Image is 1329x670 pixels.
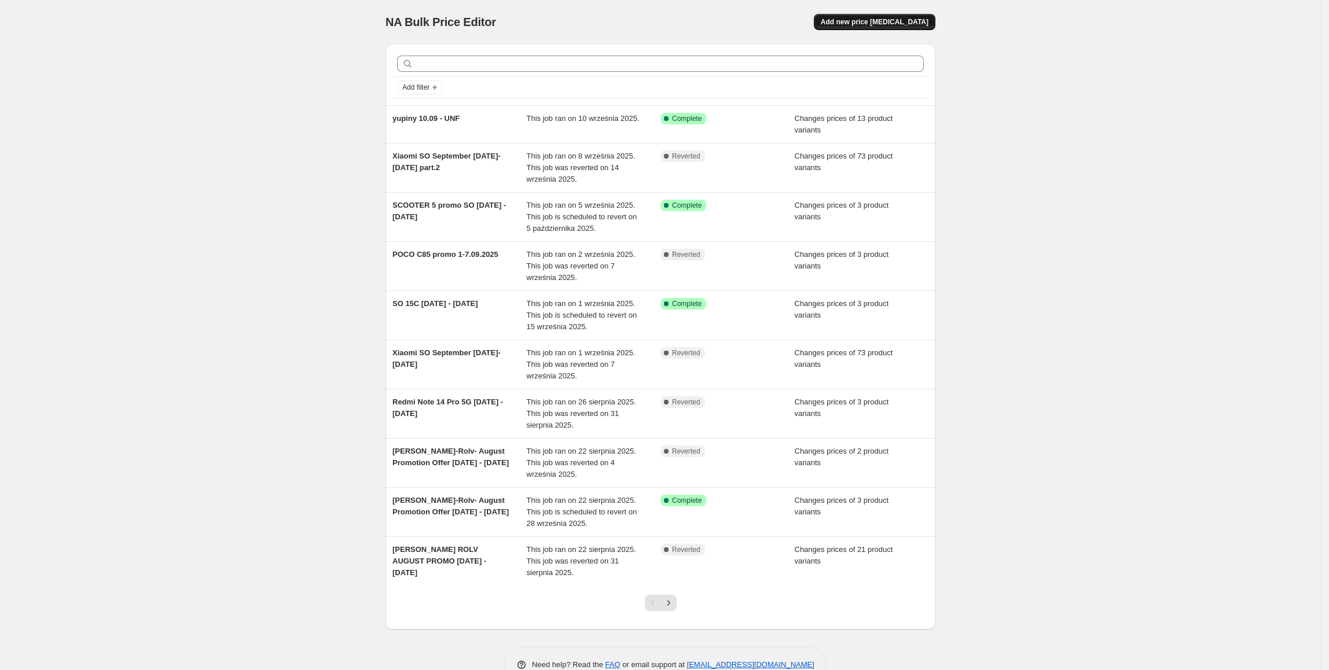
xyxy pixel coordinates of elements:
span: This job ran on 2 września 2025. This job was reverted on 7 września 2025. [527,250,636,282]
span: Changes prices of 3 product variants [795,496,889,516]
span: [PERSON_NAME] ROLV AUGUST PROMO [DATE] - [DATE] [392,545,486,577]
span: Complete [672,299,702,308]
span: Changes prices of 21 product variants [795,545,893,565]
button: Next [660,595,677,611]
span: SCOOTER 5 promo SO [DATE] - [DATE] [392,201,506,221]
span: Changes prices of 73 product variants [795,348,893,369]
span: or email support at [621,660,687,669]
nav: Pagination [645,595,677,611]
span: Changes prices of 3 product variants [795,397,889,418]
a: FAQ [605,660,621,669]
span: Reverted [672,545,700,554]
span: This job ran on 1 września 2025. This job is scheduled to revert on 15 września 2025. [527,299,637,331]
span: This job ran on 26 sierpnia 2025. This job was reverted on 31 sierpnia 2025. [527,397,636,429]
span: Complete [672,496,702,505]
span: Reverted [672,348,700,358]
span: This job ran on 10 września 2025. [527,114,640,123]
span: Need help? Read the [532,660,605,669]
span: Reverted [672,447,700,456]
span: Changes prices of 73 product variants [795,152,893,172]
span: Changes prices of 13 product variants [795,114,893,134]
span: [PERSON_NAME]-Rolv- August Promotion Offer [DATE] - [DATE] [392,496,509,516]
span: Complete [672,114,702,123]
span: Changes prices of 3 product variants [795,250,889,270]
span: Add new price [MEDICAL_DATA] [821,17,928,27]
span: SO 15C [DATE] - [DATE] [392,299,478,308]
span: Redmi Note 14 Pro 5G [DATE] - [DATE] [392,397,503,418]
span: This job ran on 22 sierpnia 2025. This job was reverted on 4 września 2025. [527,447,636,478]
span: Reverted [672,250,700,259]
span: POCO C85 promo 1-7.09.2025 [392,250,498,259]
span: NA Bulk Price Editor [386,16,496,28]
span: This job ran on 5 września 2025. This job is scheduled to revert on 5 października 2025. [527,201,637,233]
span: Changes prices of 3 product variants [795,201,889,221]
span: Reverted [672,152,700,161]
span: yupiny 10.09 - UNF [392,114,460,123]
span: Changes prices of 2 product variants [795,447,889,467]
span: Complete [672,201,702,210]
span: This job ran on 22 sierpnia 2025. This job is scheduled to revert on 28 września 2025. [527,496,637,528]
span: Add filter [402,83,429,92]
span: Xiaomi SO September [DATE]- [DATE] part.2 [392,152,501,172]
span: Xiaomi SO September [DATE]- [DATE] [392,348,501,369]
span: This job ran on 22 sierpnia 2025. This job was reverted on 31 sierpnia 2025. [527,545,636,577]
span: Changes prices of 3 product variants [795,299,889,319]
span: Reverted [672,397,700,407]
button: Add new price [MEDICAL_DATA] [814,14,935,30]
button: Add filter [397,80,443,94]
a: [EMAIL_ADDRESS][DOMAIN_NAME] [687,660,814,669]
span: This job ran on 1 września 2025. This job was reverted on 7 września 2025. [527,348,636,380]
span: [PERSON_NAME]-Rolv- August Promotion Offer [DATE] - [DATE] [392,447,509,467]
span: This job ran on 8 września 2025. This job was reverted on 14 września 2025. [527,152,636,183]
